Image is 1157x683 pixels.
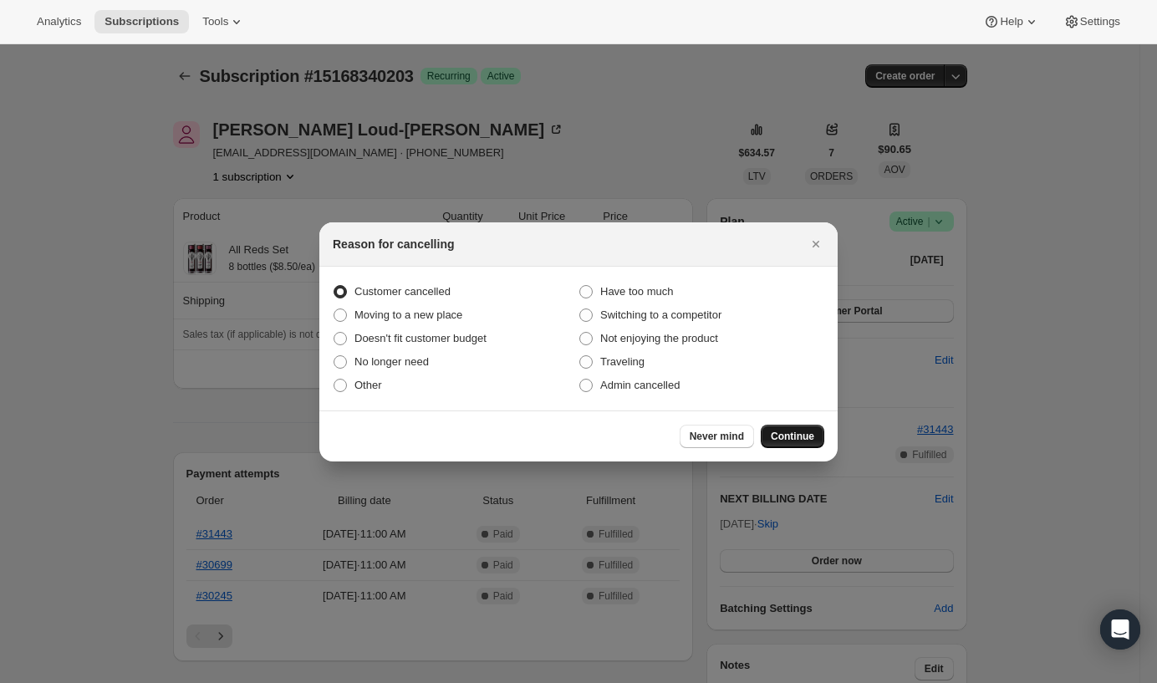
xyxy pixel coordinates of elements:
[202,15,228,28] span: Tools
[690,430,744,443] span: Never mind
[600,332,718,344] span: Not enjoying the product
[37,15,81,28] span: Analytics
[354,285,451,298] span: Customer cancelled
[354,379,382,391] span: Other
[1000,15,1022,28] span: Help
[192,10,255,33] button: Tools
[354,332,487,344] span: Doesn't fit customer budget
[600,355,645,368] span: Traveling
[27,10,91,33] button: Analytics
[94,10,189,33] button: Subscriptions
[1080,15,1120,28] span: Settings
[333,236,454,252] h2: Reason for cancelling
[1053,10,1130,33] button: Settings
[973,10,1049,33] button: Help
[354,308,462,321] span: Moving to a new place
[600,285,673,298] span: Have too much
[600,308,721,321] span: Switching to a competitor
[761,425,824,448] button: Continue
[104,15,179,28] span: Subscriptions
[1100,609,1140,650] div: Open Intercom Messenger
[804,232,828,256] button: Close
[354,355,429,368] span: No longer need
[771,430,814,443] span: Continue
[680,425,754,448] button: Never mind
[600,379,680,391] span: Admin cancelled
